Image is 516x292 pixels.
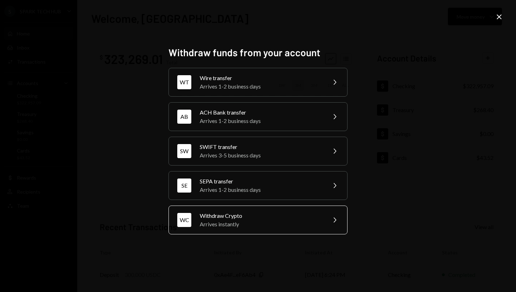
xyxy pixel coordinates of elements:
div: Arrives 3-5 business days [200,151,322,160]
div: AB [177,110,191,124]
button: SESEPA transferArrives 1-2 business days [168,171,348,200]
div: Wire transfer [200,74,322,82]
div: WC [177,213,191,227]
div: SE [177,179,191,193]
div: SW [177,144,191,158]
div: Arrives 1-2 business days [200,117,322,125]
div: ACH Bank transfer [200,108,322,117]
button: WTWire transferArrives 1-2 business days [168,68,348,97]
button: ABACH Bank transferArrives 1-2 business days [168,102,348,131]
div: SEPA transfer [200,177,322,186]
div: SWIFT transfer [200,143,322,151]
div: Arrives instantly [200,220,322,228]
div: Withdraw Crypto [200,212,322,220]
h2: Withdraw funds from your account [168,46,348,59]
div: Arrives 1-2 business days [200,82,322,91]
div: WT [177,75,191,89]
button: WCWithdraw CryptoArrives instantly [168,206,348,234]
div: Arrives 1-2 business days [200,186,322,194]
button: SWSWIFT transferArrives 3-5 business days [168,137,348,166]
